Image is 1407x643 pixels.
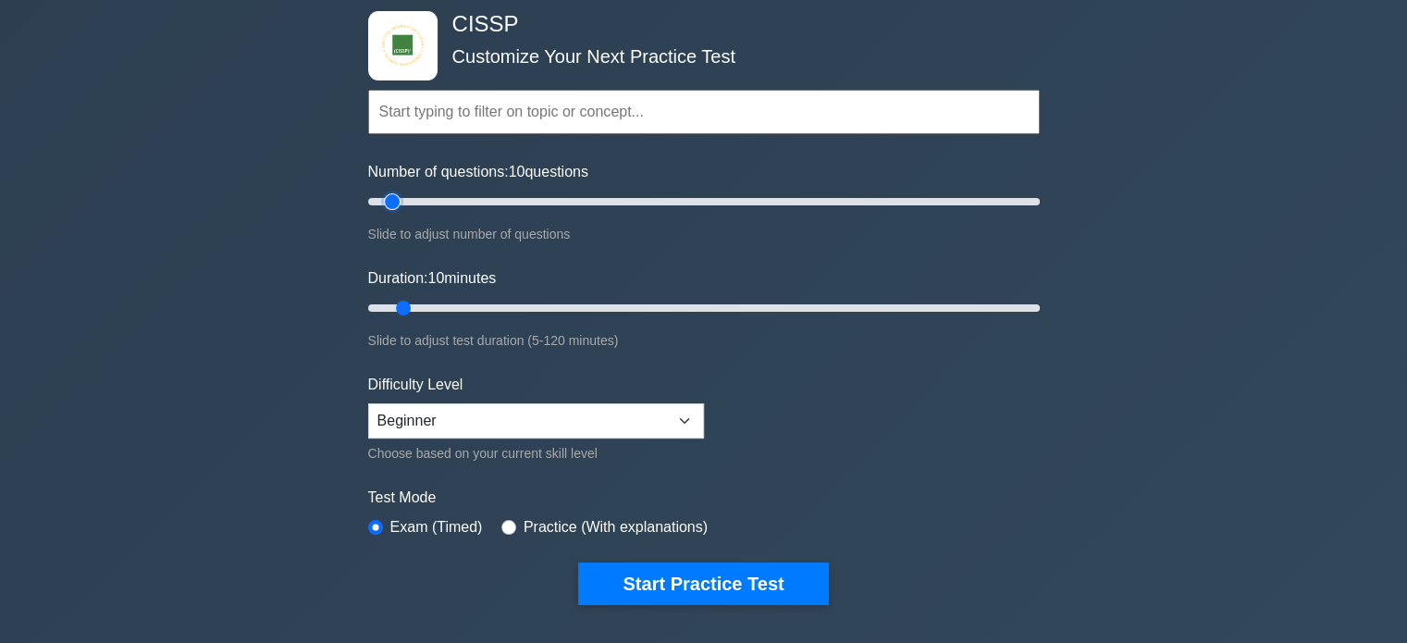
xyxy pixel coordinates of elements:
div: Slide to adjust number of questions [368,223,1040,245]
div: Choose based on your current skill level [368,442,704,464]
input: Start typing to filter on topic or concept... [368,90,1040,134]
label: Duration: minutes [368,267,497,290]
label: Test Mode [368,487,1040,509]
span: 10 [509,164,525,179]
label: Difficulty Level [368,374,463,396]
div: Slide to adjust test duration (5-120 minutes) [368,329,1040,352]
button: Start Practice Test [578,563,828,605]
span: 10 [427,270,444,286]
label: Practice (With explanations) [524,516,708,538]
label: Number of questions: questions [368,161,588,183]
h4: CISSP [445,11,949,38]
label: Exam (Timed) [390,516,483,538]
